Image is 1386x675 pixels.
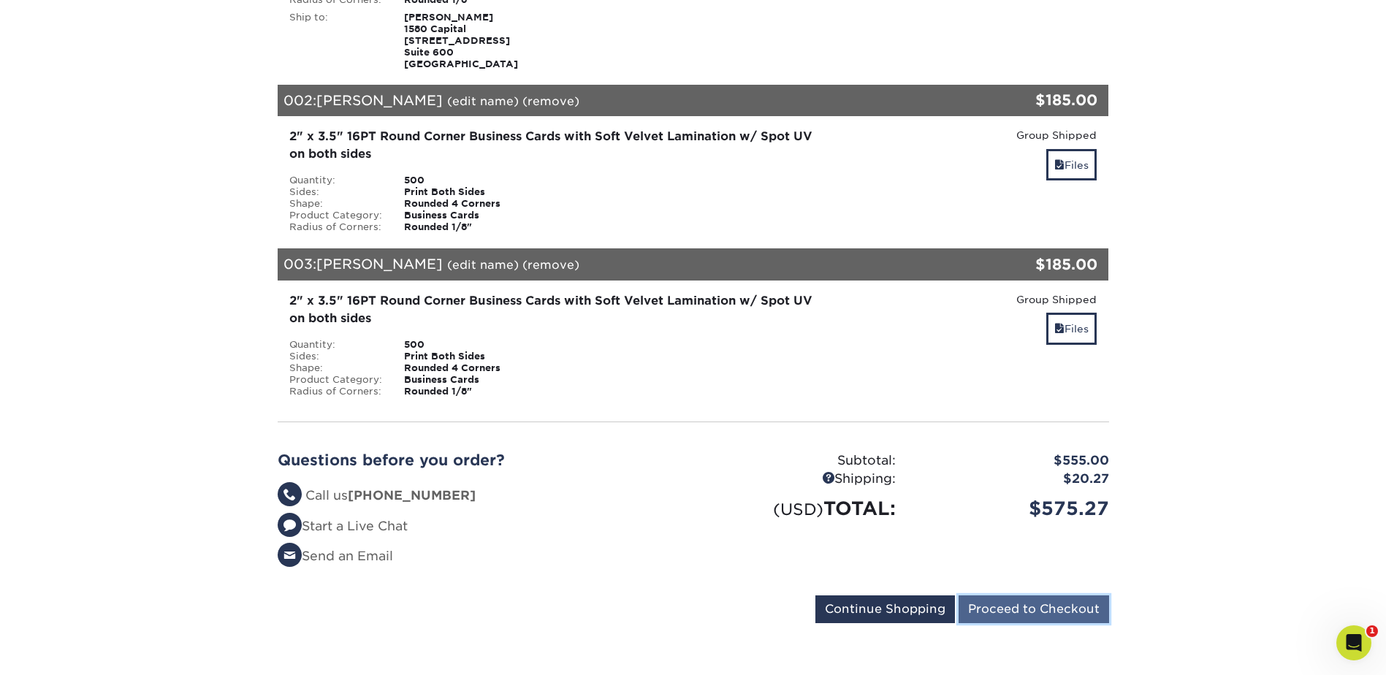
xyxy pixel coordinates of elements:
[447,94,519,108] a: (edit name)
[404,12,518,69] strong: [PERSON_NAME] 1580 Capital [STREET_ADDRESS] Suite 600 [GEOGRAPHIC_DATA]
[278,221,394,233] div: Radius of Corners:
[278,374,394,386] div: Product Category:
[1046,313,1097,344] a: Files
[278,210,394,221] div: Product Category:
[393,221,555,233] div: Rounded 1/8"
[393,186,555,198] div: Print Both Sides
[773,500,823,519] small: (USD)
[278,248,970,281] div: 003:
[1046,149,1097,180] a: Files
[522,258,579,272] a: (remove)
[393,386,555,397] div: Rounded 1/8"
[393,175,555,186] div: 500
[907,451,1120,470] div: $555.00
[393,198,555,210] div: Rounded 4 Corners
[278,386,394,397] div: Radius of Corners:
[316,256,443,272] span: [PERSON_NAME]
[278,549,393,563] a: Send an Email
[1054,323,1065,335] span: files
[278,85,970,117] div: 002:
[278,362,394,374] div: Shape:
[278,12,394,70] div: Ship to:
[1336,625,1371,660] iframe: Intercom live chat
[278,198,394,210] div: Shape:
[393,210,555,221] div: Business Cards
[815,595,955,623] input: Continue Shopping
[1054,159,1065,171] span: files
[348,488,476,503] strong: [PHONE_NUMBER]
[316,92,443,108] span: [PERSON_NAME]
[907,495,1120,522] div: $575.27
[970,89,1098,111] div: $185.00
[278,519,408,533] a: Start a Live Chat
[393,362,555,374] div: Rounded 4 Corners
[278,351,394,362] div: Sides:
[278,451,682,469] h2: Questions before you order?
[393,351,555,362] div: Print Both Sides
[278,175,394,186] div: Quantity:
[278,487,682,506] li: Call us
[1366,625,1378,637] span: 1
[842,128,1097,142] div: Group Shipped
[693,470,907,489] div: Shipping:
[522,94,579,108] a: (remove)
[907,470,1120,489] div: $20.27
[970,253,1098,275] div: $185.00
[693,451,907,470] div: Subtotal:
[393,374,555,386] div: Business Cards
[447,258,519,272] a: (edit name)
[289,292,820,327] div: 2" x 3.5" 16PT Round Corner Business Cards with Soft Velvet Lamination w/ Spot UV on both sides
[278,339,394,351] div: Quantity:
[693,495,907,522] div: TOTAL:
[842,292,1097,307] div: Group Shipped
[393,339,555,351] div: 500
[959,595,1109,623] input: Proceed to Checkout
[289,128,820,163] div: 2" x 3.5" 16PT Round Corner Business Cards with Soft Velvet Lamination w/ Spot UV on both sides
[278,186,394,198] div: Sides:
